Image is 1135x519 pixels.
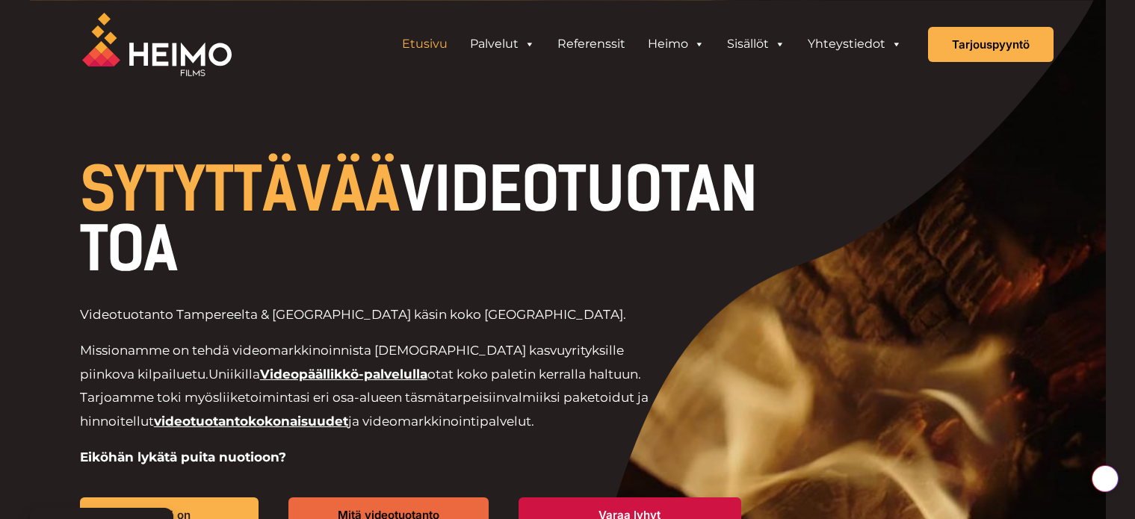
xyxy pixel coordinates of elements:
span: ja videomarkkinointipalvelut. [348,414,534,429]
a: Referenssit [546,29,637,59]
strong: Eiköhän lykätä puita nuotioon? [80,450,286,464]
a: Sisällöt [716,29,797,59]
h1: VIDEOTUOTANTOA [80,160,771,279]
a: Heimo [637,29,716,59]
a: videotuotantokokonaisuudet [154,414,348,429]
span: Uniikilla [208,367,260,382]
p: Missionamme on tehdä videomarkkinoinnista [DEMOGRAPHIC_DATA] kasvuyrityksille piinkova kilpailuetu. [80,339,669,433]
a: Tarjouspyyntö [928,27,1054,62]
a: Videopäällikkö-palvelulla [260,367,427,382]
span: liiketoimintasi eri osa-alueen täsmätarpeisiin [219,390,504,405]
a: Palvelut [459,29,546,59]
span: SYTYTTÄVÄÄ [80,154,400,226]
aside: Header Widget 1 [383,29,921,59]
p: Videotuotanto Tampereelta & [GEOGRAPHIC_DATA] käsin koko [GEOGRAPHIC_DATA]. [80,303,669,327]
span: valmiiksi paketoidut ja hinnoitellut [80,390,649,429]
img: Heimo Filmsin logo [82,13,232,76]
a: Etusivu [391,29,459,59]
a: Yhteystiedot [797,29,913,59]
